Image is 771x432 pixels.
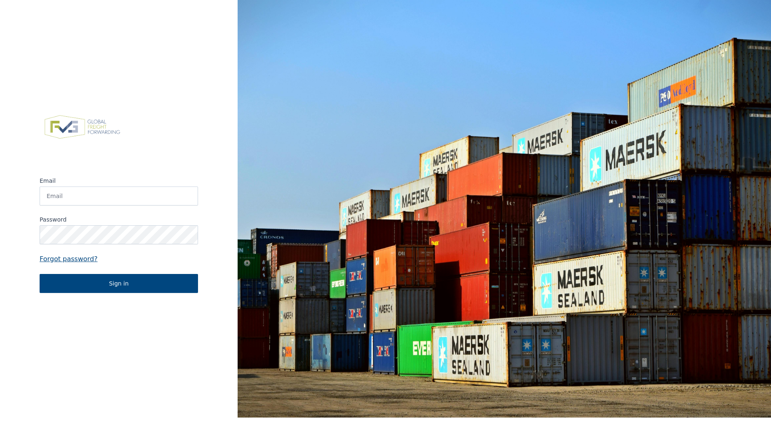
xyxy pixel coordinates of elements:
img: FVG - Global freight forwarding [40,111,125,144]
button: Sign in [40,274,198,293]
a: Forgot password? [40,254,198,264]
label: Email [40,177,198,185]
input: Email [40,186,198,205]
label: Password [40,215,198,224]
